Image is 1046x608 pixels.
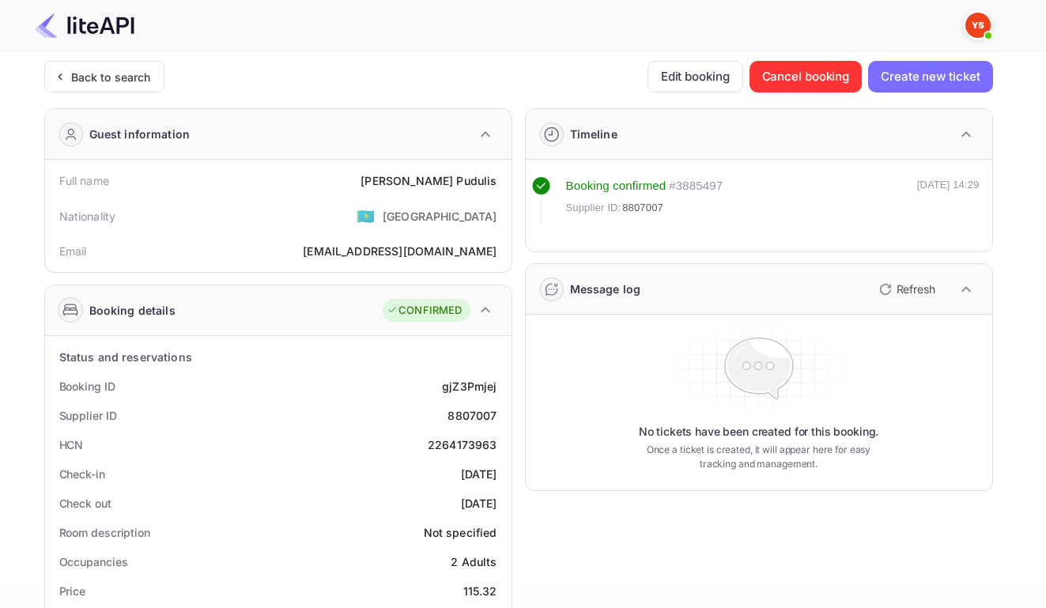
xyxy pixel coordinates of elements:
div: Guest information [89,126,191,142]
p: No tickets have been created for this booking. [639,424,879,440]
button: Edit booking [648,61,743,93]
span: United States [357,202,375,230]
div: Check out [59,495,111,512]
p: Once a ticket is created, it will appear here for easy tracking and management. [634,443,884,471]
div: Nationality [59,208,116,225]
div: Message log [570,281,641,297]
p: Refresh [897,281,935,297]
div: Booking ID [59,378,115,395]
div: [GEOGRAPHIC_DATA] [383,208,497,225]
span: Supplier ID: [566,200,621,216]
div: [DATE] 14:29 [917,177,980,223]
div: 8807007 [447,407,497,424]
div: [DATE] [461,466,497,482]
div: [PERSON_NAME] Pudulis [361,172,497,189]
div: [EMAIL_ADDRESS][DOMAIN_NAME] [303,243,497,259]
div: 2264173963 [428,436,497,453]
div: Check-in [59,466,105,482]
div: Timeline [570,126,617,142]
button: Refresh [870,277,942,302]
button: Create new ticket [868,61,992,93]
img: Yandex Support [965,13,991,38]
div: Supplier ID [59,407,117,424]
div: Email [59,243,87,259]
div: gjZ3Pmjej [442,378,497,395]
img: LiteAPI Logo [35,13,134,38]
div: # 3885497 [669,177,723,195]
div: Booking confirmed [566,177,666,195]
div: Occupancies [59,553,128,570]
div: Price [59,583,86,599]
div: Booking details [89,302,176,319]
div: 2 Adults [451,553,497,570]
div: Status and reservations [59,349,192,365]
div: Back to search [71,69,151,85]
div: 115.32 [463,583,497,599]
button: Cancel booking [750,61,863,93]
div: Room description [59,524,150,541]
div: Full name [59,172,109,189]
span: 8807007 [622,200,663,216]
div: CONFIRMED [387,303,462,319]
div: HCN [59,436,84,453]
div: [DATE] [461,495,497,512]
div: Not specified [424,524,497,541]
